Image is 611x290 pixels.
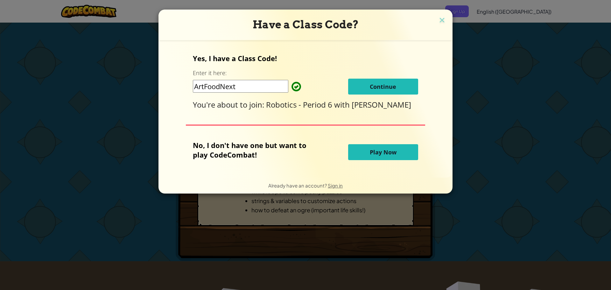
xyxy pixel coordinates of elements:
span: Already have an account? [268,182,328,188]
img: close icon [438,16,446,25]
button: Continue [348,79,418,95]
a: Sign in [328,182,343,188]
span: Have a Class Code? [253,18,359,31]
span: [PERSON_NAME] [352,99,411,110]
button: Play Now [348,144,418,160]
span: You're about to join: [193,99,266,110]
label: Enter it here: [193,69,227,77]
span: with [334,99,352,110]
span: Play Now [370,148,397,156]
p: No, I don't have one but want to play CodeCombat! [193,140,316,159]
span: Robotics - Period 6 [266,99,334,110]
span: Continue [370,83,396,90]
p: Yes, I have a Class Code! [193,53,418,63]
